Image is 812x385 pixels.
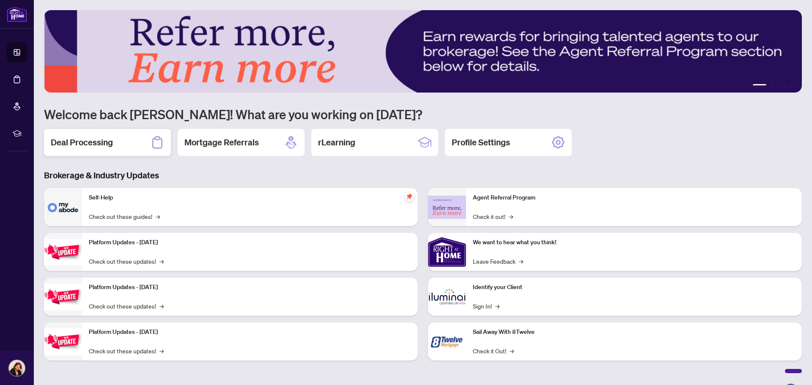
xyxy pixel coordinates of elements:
[473,346,514,355] a: Check it Out!→
[44,188,82,226] img: Self-Help
[44,10,802,93] img: Slide 0
[89,257,164,266] a: Check out these updates!→
[159,257,164,266] span: →
[159,301,164,311] span: →
[428,196,466,219] img: Agent Referral Program
[778,355,804,381] button: Open asap
[776,84,780,87] button: 3
[473,283,795,292] p: Identify your Client
[89,238,411,247] p: Platform Updates - [DATE]
[428,233,466,271] img: We want to hear what you think!
[159,346,164,355] span: →
[473,301,499,311] a: Sign In!→
[9,360,25,376] img: Profile Icon
[753,84,766,87] button: 1
[428,322,466,360] img: Sail Away With 8Twelve
[44,169,802,181] h3: Brokerage & Industry Updates
[89,346,164,355] a: Check out these updates!→
[89,212,160,221] a: Check out these guides!→
[318,137,355,148] h2: rLearning
[89,193,411,202] p: Self-Help
[404,191,414,202] span: pushpin
[510,346,514,355] span: →
[44,239,82,265] img: Platform Updates - July 21, 2025
[89,283,411,292] p: Platform Updates - [DATE]
[184,137,259,148] h2: Mortgage Referrals
[156,212,160,221] span: →
[770,84,773,87] button: 2
[473,238,795,247] p: We want to hear what you think!
[7,6,27,22] img: logo
[89,301,164,311] a: Check out these updates!→
[473,328,795,337] p: Sail Away With 8Twelve
[428,278,466,316] img: Identify your Client
[44,106,802,122] h1: Welcome back [PERSON_NAME]! What are you working on [DATE]?
[89,328,411,337] p: Platform Updates - [DATE]
[495,301,499,311] span: →
[509,212,513,221] span: →
[44,284,82,310] img: Platform Updates - July 8, 2025
[783,84,787,87] button: 4
[473,193,795,202] p: Agent Referral Program
[44,328,82,355] img: Platform Updates - June 23, 2025
[473,257,523,266] a: Leave Feedback→
[452,137,510,148] h2: Profile Settings
[51,137,113,148] h2: Deal Processing
[519,257,523,266] span: →
[473,212,513,221] a: Check it out!→
[790,84,793,87] button: 5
